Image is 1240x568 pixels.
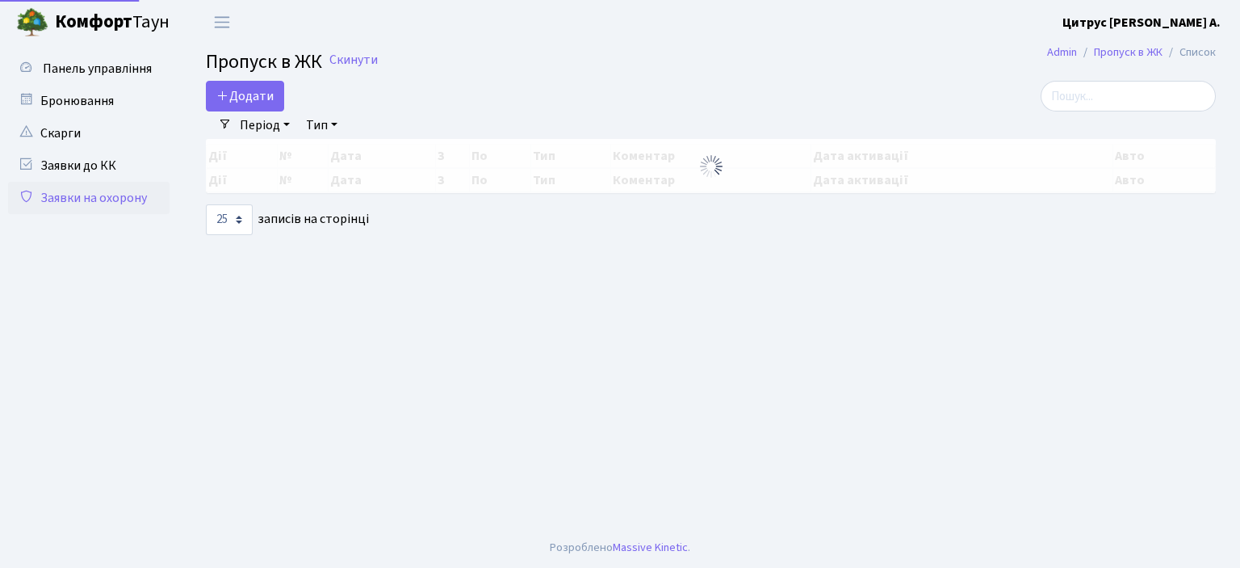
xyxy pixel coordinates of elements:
[206,48,322,76] span: Пропуск в ЖК
[1094,44,1162,61] a: Пропуск в ЖК
[1047,44,1077,61] a: Admin
[55,9,132,35] b: Комфорт
[8,149,170,182] a: Заявки до КК
[233,111,296,139] a: Період
[16,6,48,39] img: logo.png
[206,204,253,235] select: записів на сторінці
[216,87,274,105] span: Додати
[300,111,344,139] a: Тип
[1062,13,1221,32] a: Цитрус [PERSON_NAME] А.
[202,9,242,36] button: Переключити навігацію
[8,53,170,85] a: Панель управління
[8,182,170,214] a: Заявки на охорону
[1023,36,1240,69] nav: breadcrumb
[43,60,152,78] span: Панель управління
[698,154,724,179] img: Обробка...
[206,81,284,111] a: Додати
[8,117,170,149] a: Скарги
[1062,14,1221,32] b: Цитрус [PERSON_NAME] А.
[55,9,170,36] span: Таун
[1041,81,1216,111] input: Пошук...
[206,204,369,235] label: записів на сторінці
[329,53,378,68] a: Скинути
[550,539,690,557] div: Розроблено .
[1162,44,1216,61] li: Список
[613,539,688,556] a: Massive Kinetic
[8,85,170,117] a: Бронювання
